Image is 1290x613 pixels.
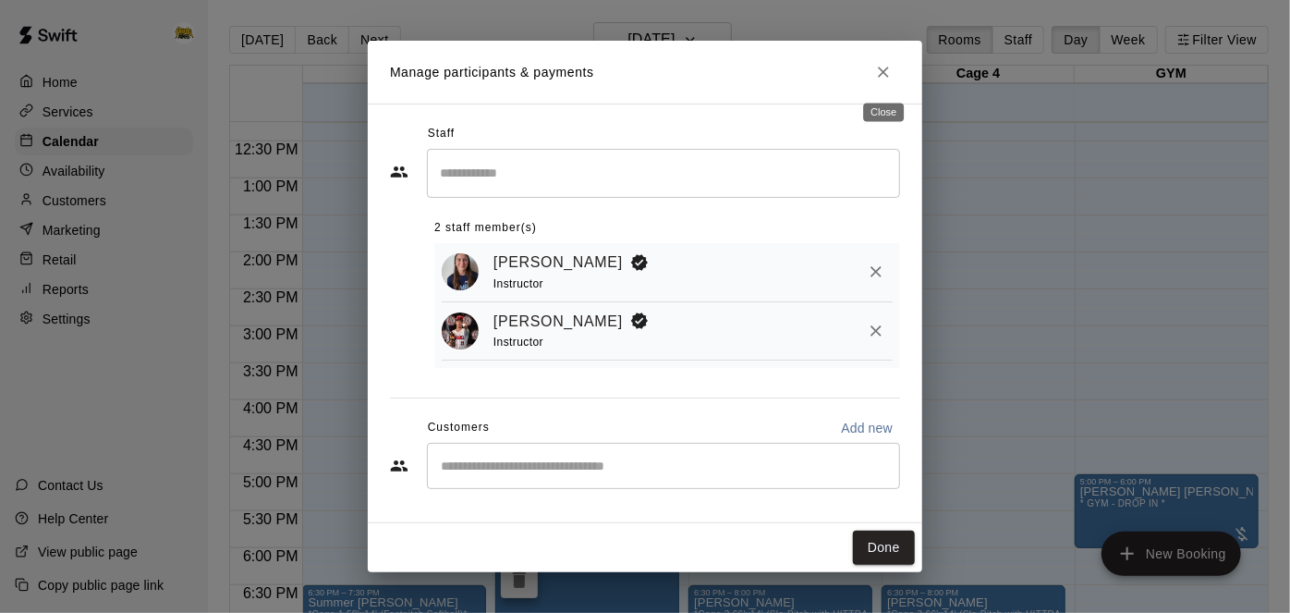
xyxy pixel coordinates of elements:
[427,149,900,198] div: Search staff
[427,443,900,489] div: Start typing to search customers...
[428,413,490,443] span: Customers
[834,413,900,443] button: Add new
[434,214,537,243] span: 2 staff member(s)
[442,313,479,349] img: Austin Meinen
[841,419,893,437] p: Add new
[853,531,915,565] button: Done
[867,55,900,89] button: Close
[442,253,479,290] img: Kailey Ross
[493,251,623,275] a: [PERSON_NAME]
[493,277,543,290] span: Instructor
[493,336,543,349] span: Instructor
[859,255,893,288] button: Remove
[428,119,455,149] span: Staff
[630,312,649,330] svg: Booking Owner
[390,457,408,475] svg: Customers
[493,310,623,334] a: [PERSON_NAME]
[863,103,904,121] div: Close
[390,63,594,82] p: Manage participants & payments
[859,314,893,348] button: Remove
[630,253,649,272] svg: Booking Owner
[390,163,408,181] svg: Staff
